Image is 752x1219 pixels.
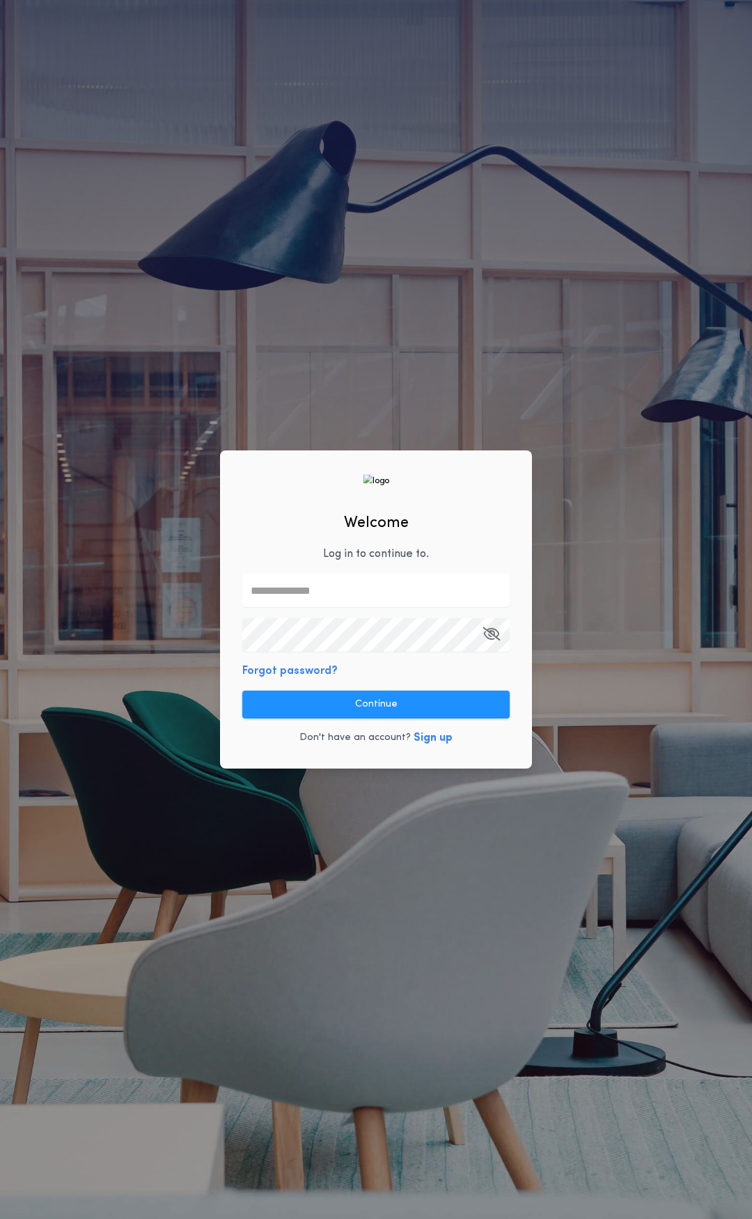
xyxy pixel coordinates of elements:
[414,730,453,746] button: Sign up
[363,474,389,487] img: logo
[344,512,409,535] h2: Welcome
[242,663,338,679] button: Forgot password?
[242,691,510,718] button: Continue
[323,546,429,563] p: Log in to continue to .
[299,731,411,745] p: Don't have an account?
